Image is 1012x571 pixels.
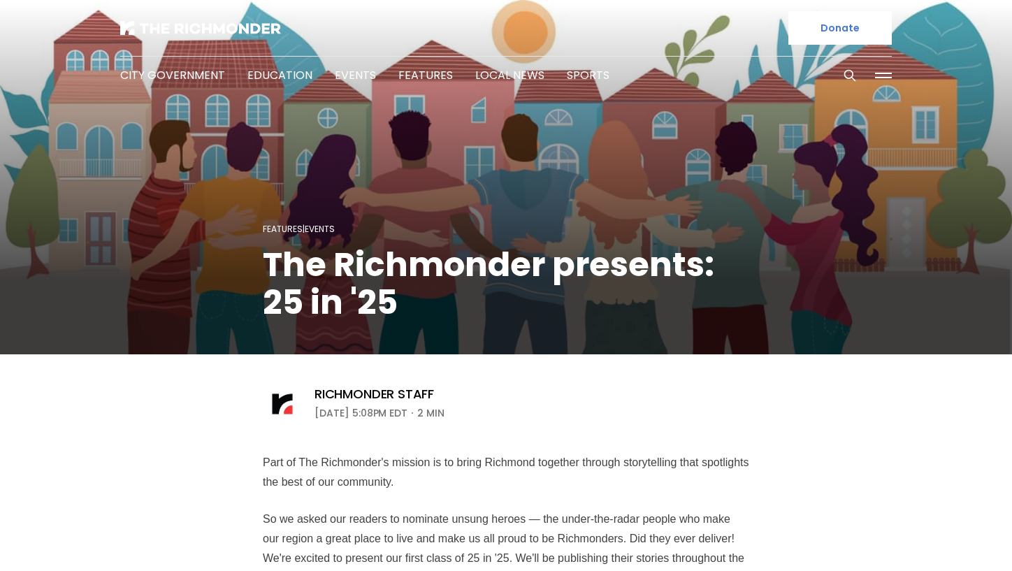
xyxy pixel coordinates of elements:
a: Features [398,67,453,83]
a: City Government [120,67,225,83]
a: Donate [788,11,892,45]
a: Education [247,67,312,83]
time: [DATE] 5:08PM EDT [315,405,407,421]
a: Events [305,223,335,235]
span: 2 min [417,405,444,421]
a: Events [335,67,376,83]
a: Features [263,223,303,235]
p: Part of The Richmonder's mission is to bring Richmond together through storytelling that spotligh... [263,453,749,492]
h1: The Richmonder presents: 25 in '25 [263,246,749,321]
a: Richmonder Staff [315,386,434,403]
a: Local News [475,67,544,83]
div: | [263,221,749,238]
button: Search this site [839,65,860,86]
img: Richmonder Staff [263,384,302,424]
iframe: portal-trigger [893,503,1012,571]
img: The Richmonder [120,21,281,35]
a: Sports [567,67,609,83]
